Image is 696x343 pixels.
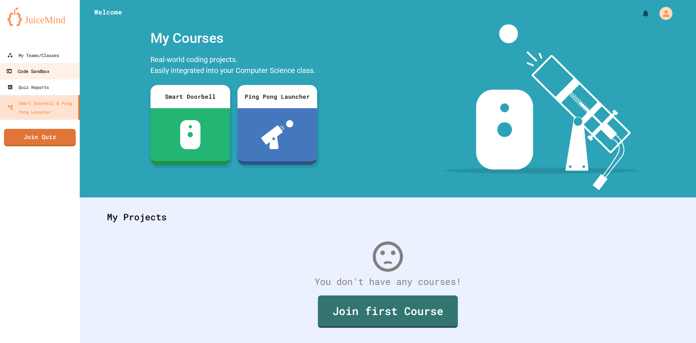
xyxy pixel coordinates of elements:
div: Ping Pong Launcher [237,85,317,108]
img: logo-orange.svg [7,7,72,26]
div: Quiz Reports [7,83,49,91]
div: Smart Doorbell [150,85,230,108]
div: Real-world coding projects. Easily integrated into your Computer Science class. [147,52,321,79]
div: My Projects [100,203,676,231]
div: Smart Doorbell & Ping Pong Launcher [7,99,75,116]
div: My Notifications [628,7,652,20]
div: My Courses [147,24,321,52]
img: banner-image-my-projects.png [445,24,639,190]
a: Join Quiz [4,129,76,146]
div: You don't have any courses! [100,275,676,289]
img: sdb-white.svg [180,120,201,149]
div: My Account [652,5,674,22]
img: ppl-with-ball.png [261,120,294,149]
div: Code Sandbox [6,67,49,76]
div: My Teams/Classes [7,51,59,60]
a: Join first Course [318,295,458,328]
